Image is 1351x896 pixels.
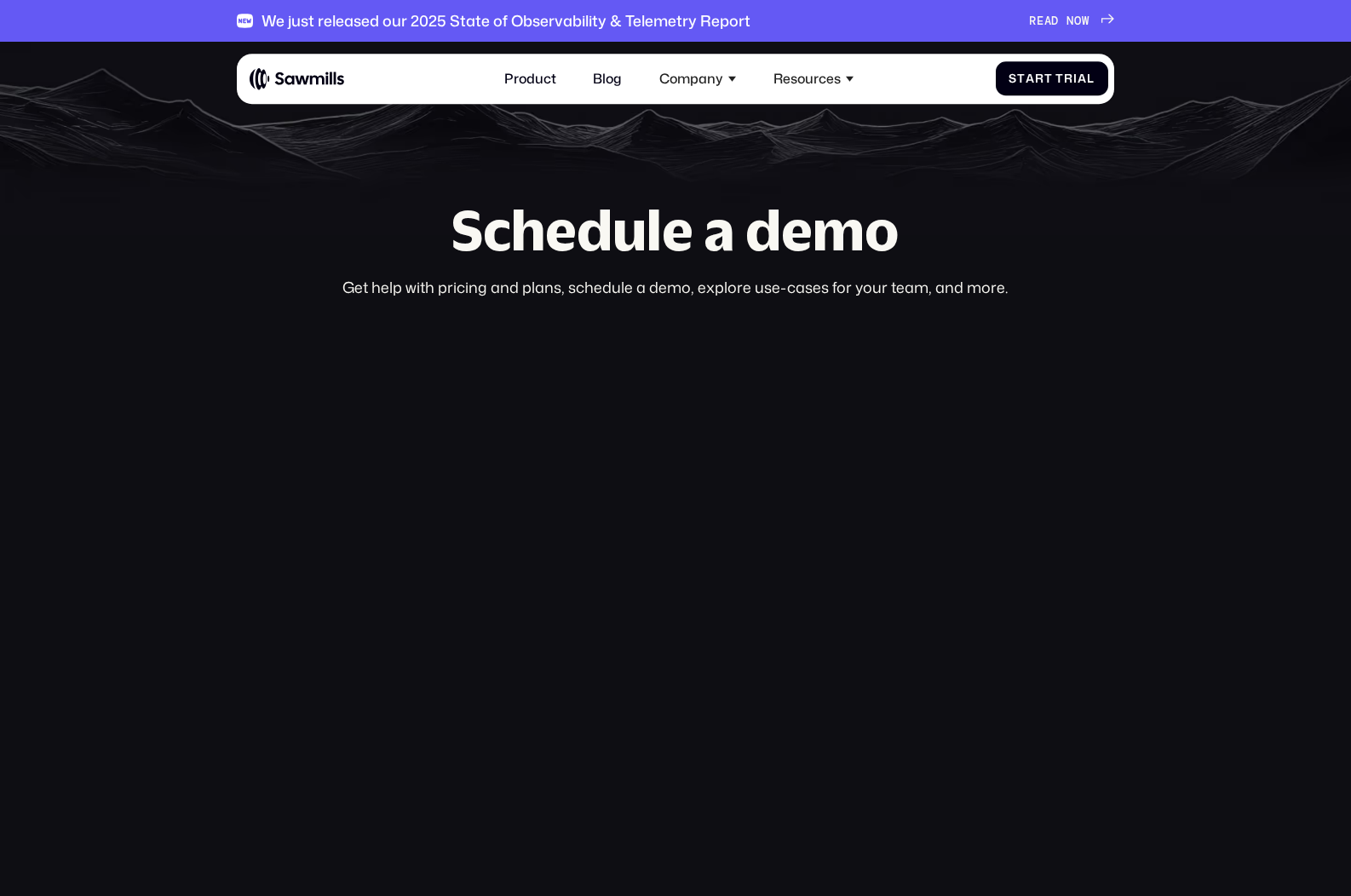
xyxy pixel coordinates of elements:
[1009,72,1017,86] span: S
[1051,14,1059,28] span: D
[237,278,1115,297] div: Get help with pricing and plans, schedule a demo, explore use-cases for your team, and more.
[1037,14,1044,28] span: E
[1044,72,1053,86] span: t
[1074,14,1082,28] span: O
[237,203,1115,257] h1: Schedule a demo
[1029,14,1037,28] span: R
[1026,72,1035,86] span: a
[1064,72,1073,86] span: r
[659,71,723,87] div: Company
[1035,72,1044,86] span: r
[494,60,566,97] a: Product
[1073,72,1078,86] span: i
[1082,14,1089,28] span: W
[1066,14,1074,28] span: N
[262,12,750,30] div: We just released our 2025 State of Observability & Telemetry Report
[763,60,864,97] div: Resources
[1078,72,1087,86] span: a
[1087,72,1095,86] span: l
[1017,72,1026,86] span: t
[773,71,841,87] div: Resources
[583,60,632,97] a: Blog
[1029,14,1114,28] a: READNOW
[1044,14,1052,28] span: A
[996,61,1108,95] a: StartTrial
[649,60,746,97] div: Company
[1055,72,1064,86] span: T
